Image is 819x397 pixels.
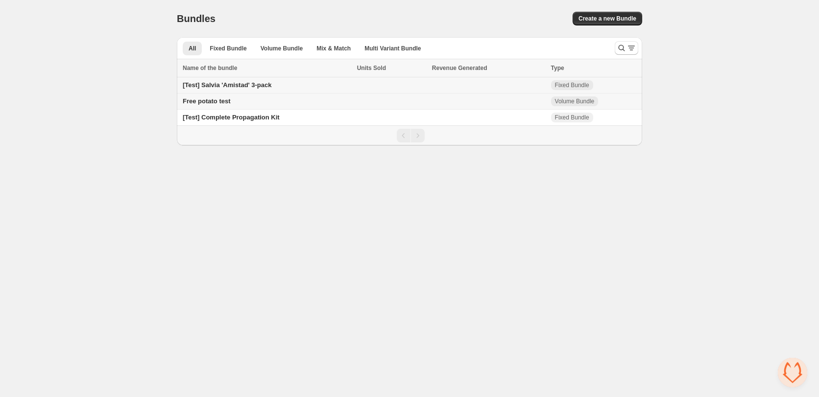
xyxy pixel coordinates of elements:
span: [Test] Salvia 'Amistad' 3-pack [183,81,272,89]
button: Units Sold [357,63,396,73]
span: All [189,45,196,52]
span: Fixed Bundle [210,45,246,52]
button: Revenue Generated [432,63,497,73]
span: Create a new Bundle [578,15,636,23]
div: Name of the bundle [183,63,351,73]
h1: Bundles [177,13,216,24]
div: Open chat [778,358,807,387]
span: Free potato test [183,97,231,105]
span: Volume Bundle [555,97,595,105]
span: Volume Bundle [261,45,303,52]
span: Mix & Match [316,45,351,52]
span: Revenue Generated [432,63,487,73]
span: Units Sold [357,63,386,73]
span: Multi Variant Bundle [364,45,421,52]
button: Search and filter results [615,41,638,55]
span: Fixed Bundle [555,81,589,89]
span: Fixed Bundle [555,114,589,121]
div: Type [551,63,636,73]
nav: Pagination [177,125,642,145]
button: Create a new Bundle [573,12,642,25]
span: [Test] Complete Propagation Kit [183,114,280,121]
